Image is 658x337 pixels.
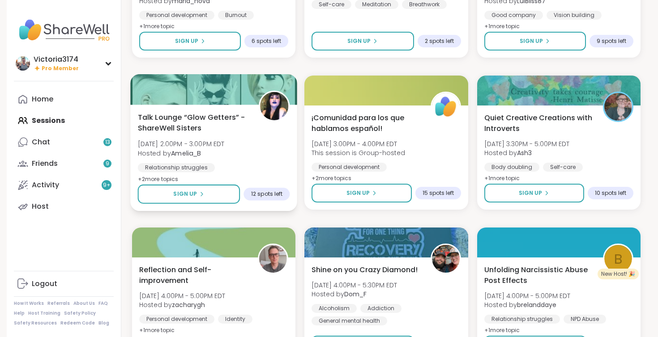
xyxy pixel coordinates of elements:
[60,320,95,326] a: Redeem Code
[484,139,569,148] span: [DATE] 3:30PM - 5:00PM EDT
[484,291,570,300] span: [DATE] 4:00PM - 5:00PM EDT
[543,163,583,172] div: Self-care
[218,315,252,324] div: Identity
[172,300,205,309] b: zacharygh
[14,153,114,174] a: Friends9
[173,190,197,198] span: Sign Up
[138,185,240,204] button: Sign Up
[138,148,225,157] span: Hosted by
[312,32,414,51] button: Sign Up
[139,265,248,286] span: Reflection and Self-improvement
[312,163,387,172] div: Personal development
[14,300,44,307] a: How It Works
[139,315,214,324] div: Personal development
[432,93,460,121] img: ShareWell
[218,11,254,20] div: Burnout
[312,148,405,157] span: This session is Group-hosted
[312,290,397,299] span: Hosted by
[28,310,60,316] a: Host Training
[139,32,241,51] button: Sign Up
[312,316,387,325] div: General mental health
[14,273,114,295] a: Logout
[32,137,50,147] div: Chat
[484,163,539,172] div: Body doubling
[103,181,111,189] span: 9 +
[106,160,109,168] span: 9
[14,174,114,196] a: Activity9+
[484,113,593,134] span: Quiet Creative Creations with Introverts
[595,190,626,197] span: 10 spots left
[312,265,418,275] span: Shine on you Crazy Diamond!
[312,304,357,313] div: Alcoholism
[484,315,560,324] div: Relationship struggles
[14,320,57,326] a: Safety Resources
[260,92,288,120] img: Amelia_B
[432,245,460,273] img: Dom_F
[14,88,114,110] a: Home
[14,131,114,153] a: Chat13
[32,279,57,289] div: Logout
[425,38,454,45] span: 2 spots left
[252,38,281,45] span: 6 spots left
[312,281,397,290] span: [DATE] 4:00PM - 5:30PM EDT
[14,310,25,316] a: Help
[32,159,58,168] div: Friends
[171,148,201,157] b: Amelia_B
[259,245,287,273] img: zacharygh
[139,11,214,20] div: Personal development
[312,113,420,134] span: ¡Comunidad para los que hablamos español!
[251,190,282,198] span: 12 spots left
[64,310,96,316] a: Safety Policy
[139,300,225,309] span: Hosted by
[347,37,371,45] span: Sign Up
[517,148,532,157] b: Ash3
[138,112,249,134] span: Talk Lounge “Glow Getters” - ShareWell Sisters
[484,184,584,202] button: Sign Up
[312,184,411,202] button: Sign Up
[597,38,626,45] span: 9 spots left
[14,196,114,217] a: Host
[32,94,53,104] div: Home
[73,300,95,307] a: About Us
[138,163,215,172] div: Relationship struggles
[175,37,198,45] span: Sign Up
[32,202,49,211] div: Host
[520,37,543,45] span: Sign Up
[32,180,59,190] div: Activity
[34,55,79,64] div: Victoria3174
[423,190,454,197] span: 15 spots left
[360,304,402,313] div: Addiction
[547,11,602,20] div: Vision building
[484,265,593,286] span: Unfolding Narcissistic Abuse Post Effects
[346,189,370,197] span: Sign Up
[98,320,109,326] a: Blog
[484,300,570,309] span: Hosted by
[614,249,623,270] span: b
[344,290,367,299] b: Dom_F
[105,139,110,146] span: 13
[598,269,639,279] div: New Host! 🎉
[16,56,30,71] img: Victoria3174
[312,139,405,148] span: [DATE] 3:00PM - 4:00PM EDT
[604,93,632,121] img: Ash3
[484,32,586,51] button: Sign Up
[139,291,225,300] span: [DATE] 4:00PM - 5:00PM EDT
[564,315,606,324] div: NPD Abuse
[98,300,108,307] a: FAQ
[519,189,542,197] span: Sign Up
[517,300,556,309] b: brelanddaye
[42,65,79,72] span: Pro Member
[484,11,543,20] div: Good company
[47,300,70,307] a: Referrals
[14,14,114,46] img: ShareWell Nav Logo
[484,148,569,157] span: Hosted by
[138,139,225,148] span: [DATE] 2:00PM - 3:00PM EDT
